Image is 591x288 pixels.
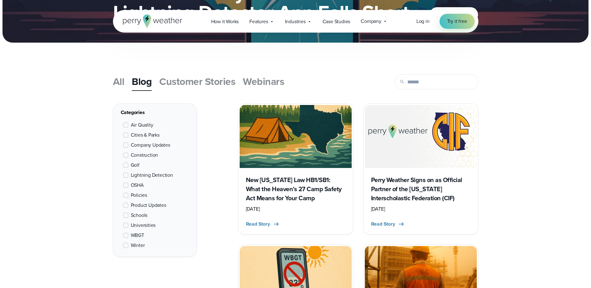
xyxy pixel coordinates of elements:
[159,73,235,90] a: Customer Stories
[317,15,356,28] a: Case Studies
[238,103,353,234] a: Camp Safety Act New [US_STATE] Law HB1/SB1: What the Heaven’s 27 Camp Safety Act Means for Your C...
[121,109,189,116] div: Categories
[363,103,478,234] a: CIF Perry Weather Perry Weather Signs on as Official Partner of the [US_STATE] Interscholastic Fe...
[131,121,153,129] span: Air Quality
[132,73,152,90] a: Blog
[131,161,140,169] span: Golf
[131,242,145,249] span: Winter
[159,74,235,89] span: Customer Stories
[371,220,395,228] span: Read Story
[206,15,244,28] a: How it Works
[113,74,125,89] span: All
[429,7,478,23] a: Read More
[240,105,352,168] img: Camp Safety Act
[249,18,268,25] span: Features
[361,18,381,25] span: Company
[243,74,284,89] span: Webinars
[132,74,152,89] span: Blog
[131,151,158,159] span: Construction
[131,222,156,229] span: Universities
[440,14,475,29] a: Try it free
[323,18,350,25] span: Case Studies
[246,175,345,203] h3: New [US_STATE] Law HB1/SB1: What the Heaven’s 27 Camp Safety Act Means for Your Camp
[211,18,239,25] span: How it Works
[371,220,405,228] button: Read Story
[285,18,306,25] span: Industries
[131,191,147,199] span: Policies
[131,202,166,209] span: Product Updates
[113,73,125,90] a: All
[131,141,170,149] span: Company Updates
[243,73,284,90] a: Webinars
[371,175,471,203] h3: Perry Weather Signs on as Official Partner of the [US_STATE] Interscholastic Federation (CIF)
[246,220,280,228] button: Read Story
[131,181,144,189] span: OSHA
[131,212,148,219] span: Schools
[365,105,477,168] img: CIF Perry Weather
[131,131,160,139] span: Cities & Parks
[246,220,270,228] span: Read Story
[131,232,144,239] span: WBGT
[447,18,467,25] span: Try it free
[246,205,345,213] div: [DATE]
[131,171,173,179] span: Lightning Detection
[416,18,430,25] a: Log in
[371,205,471,213] div: [DATE]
